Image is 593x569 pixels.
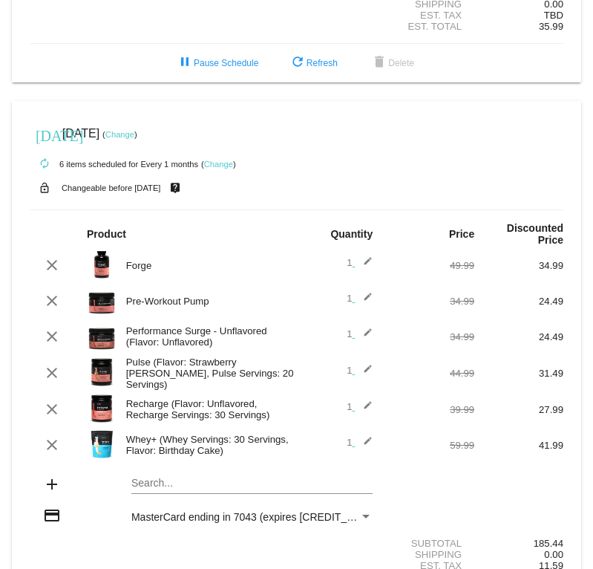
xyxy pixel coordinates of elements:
mat-icon: delete [370,54,388,72]
mat-select: Payment Method [131,511,373,523]
small: Changeable before [DATE] [62,183,161,192]
div: 27.99 [474,404,563,415]
div: Subtotal [385,538,474,549]
mat-icon: edit [355,436,373,454]
div: 31.49 [474,368,563,379]
div: Forge [119,260,297,271]
a: Change [204,160,233,169]
span: 1 [347,257,373,268]
img: Image-1-Carousel-Performance-Surge-Transp.png [87,321,117,351]
mat-icon: clear [43,256,61,274]
span: 0.00 [544,549,563,560]
mat-icon: autorenew [36,155,53,173]
span: 1 [347,401,373,412]
span: TBD [544,10,563,21]
div: 34.99 [385,296,474,307]
mat-icon: add [43,475,61,493]
span: Delete [370,58,414,68]
div: Whey+ (Whey Servings: 30 Servings, Flavor: Birthday Cake) [119,434,297,456]
div: Recharge (Flavor: Unflavored, Recharge Servings: 30 Servings) [119,398,297,420]
div: Est. Total [385,21,474,32]
strong: Price [449,228,474,240]
span: MasterCard ending in 7043 (expires [CREDIT_CARD_DATA]) [131,511,415,523]
mat-icon: clear [43,436,61,454]
img: Image-1-Carousel-Whey-2lb-Bday-Cake-no-badge-Transp.png [87,429,117,459]
div: 39.99 [385,404,474,415]
div: Pre-Workout Pump [119,296,297,307]
strong: Quantity [330,228,373,240]
mat-icon: edit [355,328,373,345]
mat-icon: clear [43,292,61,310]
mat-icon: edit [355,292,373,310]
button: Delete [358,50,426,77]
div: 34.99 [385,331,474,342]
div: 24.49 [474,331,563,342]
div: 24.49 [474,296,563,307]
span: 35.99 [539,21,563,32]
a: Change [105,130,134,139]
div: 185.44 [474,538,563,549]
span: Refresh [289,58,338,68]
strong: Product [87,228,126,240]
div: 41.99 [474,440,563,451]
mat-icon: [DATE] [36,126,53,143]
strong: Discounted Price [507,222,563,246]
img: Image-1-Carousel-Forge-ARN-1000x1000-1.png [87,250,117,279]
div: Shipping [385,549,474,560]
mat-icon: refresh [289,54,307,72]
div: 49.99 [385,260,474,271]
span: 1 [347,437,373,448]
img: Image-1-Carousel-Pre-Workout-Pump-1000x1000-Transp.png [87,285,117,315]
mat-icon: clear [43,328,61,345]
img: Image-1-Carousel-Pulse-20S-Strw-Margarita-Transp.png [87,357,117,387]
div: 44.99 [385,368,474,379]
button: Pause Schedule [164,50,270,77]
div: 34.99 [474,260,563,271]
span: 1 [347,293,373,304]
div: Performance Surge - Unflavored (Flavor: Unflavored) [119,325,297,348]
img: Image-1-Carousel-Recharge30S-Unflavored-Trasnp.png [87,394,117,423]
span: 1 [347,365,373,376]
span: 1 [347,328,373,339]
mat-icon: clear [43,400,61,418]
mat-icon: clear [43,364,61,382]
mat-icon: lock_open [36,178,53,198]
input: Search... [131,478,373,490]
mat-icon: edit [355,364,373,382]
div: 59.99 [385,440,474,451]
span: Pause Schedule [176,58,258,68]
mat-icon: live_help [166,178,184,198]
small: ( ) [201,160,236,169]
small: 6 items scheduled for Every 1 months [30,160,198,169]
mat-icon: credit_card [43,507,61,524]
mat-icon: edit [355,256,373,274]
div: Est. Tax [385,10,474,21]
mat-icon: pause [176,54,194,72]
button: Refresh [277,50,350,77]
mat-icon: edit [355,400,373,418]
small: ( ) [102,130,137,139]
div: Pulse (Flavor: Strawberry [PERSON_NAME], Pulse Servings: 20 Servings) [119,357,297,390]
